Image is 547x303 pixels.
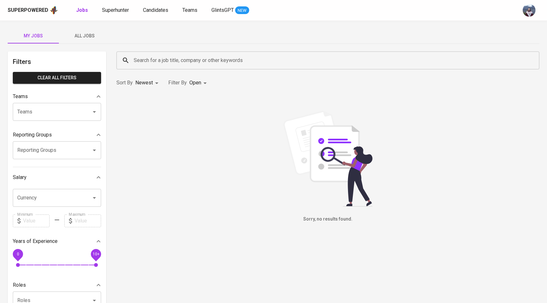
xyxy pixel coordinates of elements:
[63,32,106,40] span: All Jobs
[168,79,187,87] p: Filter By
[523,4,535,17] img: christine.raharja@glints.com
[235,7,249,14] span: NEW
[92,252,99,256] span: 10+
[75,214,101,227] input: Value
[13,72,101,84] button: Clear All filters
[13,57,101,67] h6: Filters
[17,252,19,256] span: 0
[189,80,201,86] span: Open
[76,7,88,13] b: Jobs
[8,7,48,14] div: Superpowered
[102,6,130,14] a: Superhunter
[13,90,101,103] div: Teams
[135,77,161,89] div: Newest
[211,7,234,13] span: GlintsGPT
[116,79,133,87] p: Sort By
[143,7,168,13] span: Candidates
[13,93,28,100] p: Teams
[116,216,539,223] h6: Sorry, no results found.
[13,174,27,181] p: Salary
[135,79,153,87] p: Newest
[13,237,58,245] p: Years of Experience
[18,74,96,82] span: Clear All filters
[13,171,101,184] div: Salary
[189,77,209,89] div: Open
[23,214,50,227] input: Value
[182,6,199,14] a: Teams
[90,146,99,155] button: Open
[90,107,99,116] button: Open
[13,131,52,139] p: Reporting Groups
[13,128,101,141] div: Reporting Groups
[182,7,197,13] span: Teams
[280,111,376,206] img: file_searching.svg
[76,6,89,14] a: Jobs
[13,235,101,248] div: Years of Experience
[8,5,58,15] a: Superpoweredapp logo
[90,193,99,202] button: Open
[13,281,26,289] p: Roles
[12,32,55,40] span: My Jobs
[211,6,249,14] a: GlintsGPT NEW
[50,5,58,15] img: app logo
[13,279,101,291] div: Roles
[143,6,170,14] a: Candidates
[102,7,129,13] span: Superhunter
